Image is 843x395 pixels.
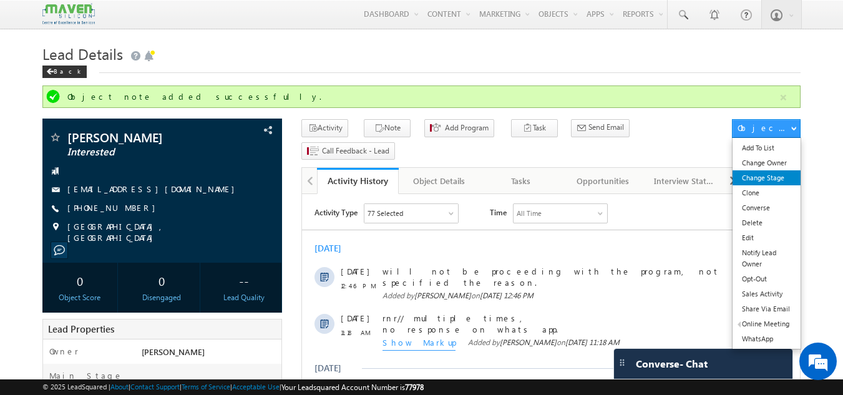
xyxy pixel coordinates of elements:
[588,122,624,133] span: Send Email
[12,168,53,180] div: [DATE]
[188,9,205,28] span: Time
[39,290,76,301] span: 05:27 AM
[424,119,494,137] button: Add Program
[178,97,231,106] span: [DATE] 12:46 PM
[80,276,368,309] span: Object Owner changed from to by through .
[733,286,801,301] a: Sales Activity
[170,306,227,323] em: Start Chat
[130,383,180,391] a: Contact Support
[301,119,348,137] button: Activity
[110,383,129,391] a: About
[209,292,278,303] div: Lead Quality
[80,143,153,157] span: Show Markup
[39,119,67,130] span: [DATE]
[39,321,67,332] span: [DATE]
[205,6,235,36] div: Minimize live chat window
[42,65,93,76] a: Back
[733,155,801,170] a: Change Owner
[562,168,644,194] a: Opportunities
[39,72,67,83] span: [DATE]
[733,301,801,316] a: Share Via Email
[445,122,489,134] span: Add Program
[198,144,255,153] span: [PERSON_NAME]
[192,321,249,331] span: details
[42,66,87,78] div: Back
[571,119,630,137] button: Send Email
[12,9,56,28] span: Activity Type
[738,122,791,134] div: Object Actions
[80,229,445,251] span: 2024 pass out, 1yr of exp, 10lpa, VM shared details on whats app.
[67,183,241,194] a: [EMAIL_ADDRESS][DOMAIN_NAME]
[80,321,182,331] span: Object Capture:
[209,269,278,292] div: --
[80,72,445,94] span: will not be proceeding with the program, not specified the reason.
[49,370,123,381] label: Main Stage
[215,14,240,25] div: All Time
[232,383,280,391] a: Acceptable Use
[39,276,67,287] span: [DATE]
[733,215,801,230] a: Delete
[80,321,445,332] div: .
[12,49,53,60] div: [DATE]
[80,276,368,298] span: System([EMAIL_ADDRESS][DOMAIN_NAME])
[326,175,389,187] div: Activity History
[178,254,231,263] span: [DATE] 01:25 PM
[733,331,801,346] a: WhatsApp
[67,202,162,215] span: [PHONE_NUMBER]
[733,170,801,185] a: Change Stage
[67,146,215,158] span: Interested
[42,3,95,25] img: Custom Logo
[80,253,445,265] span: Added by on
[732,119,801,138] button: Object Actions
[399,168,480,194] a: Object Details
[733,230,801,245] a: Edit
[80,287,294,309] span: [PERSON_NAME]([EMAIL_ADDRESS][DOMAIN_NAME])
[733,316,801,331] a: Online Meeting
[80,192,295,213] span: New Lead
[617,358,627,368] img: carter-drag
[301,142,395,160] button: Call Feedback - Lead
[238,298,299,309] span: Automation
[142,346,205,357] span: [PERSON_NAME]
[67,131,215,144] span: [PERSON_NAME]
[364,119,411,137] button: Note
[39,86,76,97] span: 12:46 PM
[636,358,708,369] span: Converse - Chat
[39,229,67,240] span: [DATE]
[112,97,169,106] span: [PERSON_NAME]
[733,271,801,286] a: Opt-Out
[480,168,562,194] a: Tasks
[21,66,52,82] img: d_60004797649_company_0_60004797649
[317,168,399,194] a: Activity History
[409,173,469,188] div: Object Details
[39,133,76,144] span: 11:18 AM
[490,173,551,188] div: Tasks
[644,168,726,194] a: Interview Status
[67,221,261,243] span: [GEOGRAPHIC_DATA], [GEOGRAPHIC_DATA]
[67,91,779,102] div: Object note added successfully.
[49,346,79,357] label: Owner
[654,173,714,188] div: Interview Status
[112,254,169,263] span: [PERSON_NAME]
[127,292,197,303] div: Disengaged
[733,140,801,155] a: Add To List
[39,206,76,217] span: 01:25 PM
[733,200,801,215] a: Converse
[39,192,67,203] span: [DATE]
[111,203,150,213] span: Interested
[66,14,101,25] div: 77 Selected
[168,298,195,309] span: System
[80,192,295,213] span: Object Stage changed from to by .
[182,383,230,391] a: Terms of Service
[281,383,424,392] span: Your Leadsquared Account Number is
[169,203,232,213] span: [PERSON_NAME]
[405,383,424,392] span: 77978
[80,119,445,141] span: rnr// multiple times, no response on whats app.
[733,245,801,271] a: Notify Lead Owner
[572,173,633,188] div: Opportunities
[39,335,76,346] span: 05:25 AM
[80,96,445,107] span: Added by on
[62,10,156,29] div: Sales Activity,Program,Email Bounced,Email Link Clicked,Email Marked Spam & 72 more..
[42,381,424,393] span: © 2025 LeadSquared | | | | |
[127,269,197,292] div: 0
